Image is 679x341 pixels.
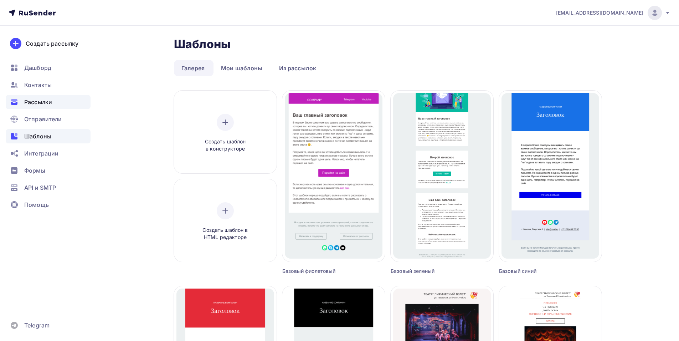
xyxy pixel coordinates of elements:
span: [EMAIL_ADDRESS][DOMAIN_NAME] [556,9,643,16]
span: Создать шаблон в HTML редакторе [191,227,259,241]
a: Формы [6,163,91,178]
a: Галерея [174,60,212,76]
span: Помощь [24,200,49,209]
span: Контакты [24,81,52,89]
a: Шаблоны [6,129,91,143]
div: Базовый фиолетовый [282,268,359,275]
a: Рассылки [6,95,91,109]
span: Отправители [24,115,62,123]
div: Базовый зеленый [391,268,468,275]
div: Базовый синий [499,268,576,275]
div: Создать рассылку [26,39,78,48]
span: Интеграции [24,149,58,158]
a: Мои шаблоны [214,60,270,76]
span: Дашборд [24,63,51,72]
span: Telegram [24,321,50,330]
h2: Шаблоны [174,37,231,51]
a: Дашборд [6,61,91,75]
a: Отправители [6,112,91,126]
a: Из рассылок [272,60,324,76]
span: API и SMTP [24,183,56,192]
span: Формы [24,166,45,175]
span: Рассылки [24,98,52,106]
a: [EMAIL_ADDRESS][DOMAIN_NAME] [556,6,670,20]
span: Шаблоны [24,132,51,141]
span: Создать шаблон в конструкторе [191,138,259,153]
a: Контакты [6,78,91,92]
